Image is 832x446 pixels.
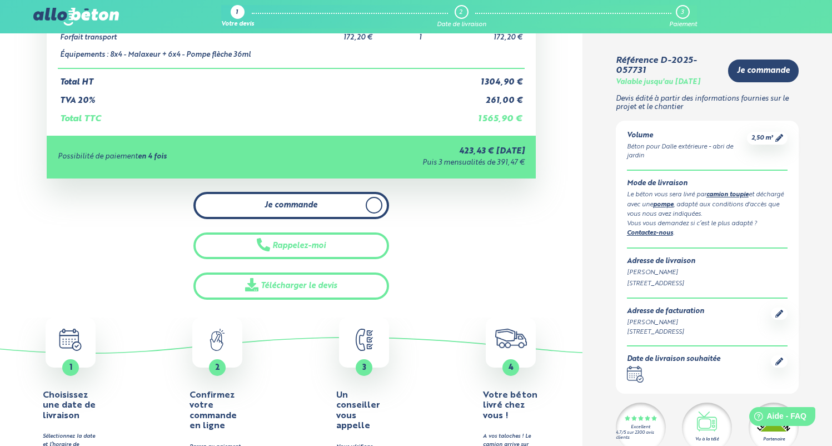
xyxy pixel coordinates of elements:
[58,25,341,42] td: Forfait transport
[336,390,392,432] h4: Un conseiller vous appelle
[627,257,788,266] div: Adresse de livraison
[627,318,704,328] div: [PERSON_NAME]
[58,87,462,106] td: TVA 20%
[616,78,700,87] div: Valable jusqu'au [DATE]
[627,132,747,140] div: Volume
[669,21,697,28] div: Paiement
[58,105,462,124] td: Total TTC
[437,5,486,28] a: 2 Date de livraison
[653,202,674,208] a: pompe
[236,9,238,17] div: 1
[627,279,788,289] div: [STREET_ADDRESS]
[437,21,486,28] div: Date de livraison
[190,390,245,432] h4: Confirmez votre commande en ligne
[193,272,389,300] a: Télécharger le devis
[58,68,462,87] td: Total HT
[138,153,167,160] strong: en 4 fois
[681,9,684,16] div: 3
[265,201,317,210] span: Je commande
[706,192,749,198] a: camion toupie
[462,68,525,87] td: 1 304,90 €
[43,390,98,421] h4: Choisissez une date de livraison
[763,436,785,443] div: Partenaire
[627,308,704,316] div: Adresse de facturation
[69,364,72,371] span: 1
[362,364,366,371] span: 3
[616,56,719,76] div: Référence D-2025-057731
[728,60,799,82] a: Je commande
[58,42,341,69] td: Équipements : 8x4 - Malaxeur + 6x4 - Pompe flèche 36ml
[193,192,389,219] a: Je commande
[215,364,220,371] span: 2
[627,180,788,188] div: Mode de livraison
[298,159,525,167] div: Puis 3 mensualités de 391,47 €
[483,390,539,421] h4: Votre béton livré chez vous !
[669,5,697,28] a: 3 Paiement
[627,190,788,219] div: Le béton vous sera livré par et déchargé avec une , adapté aux conditions d'accès que vous nous a...
[627,230,673,236] a: Contactez-nous
[627,142,747,161] div: Béton pour Dalle extérieure - abri de jardin
[509,364,514,371] span: 4
[495,329,527,348] img: truck.c7a9816ed8b9b1312949.png
[627,268,788,277] div: [PERSON_NAME]
[33,8,119,26] img: allobéton
[341,25,417,42] td: 172,20 €
[627,328,704,337] div: [STREET_ADDRESS]
[616,430,666,440] div: 4.7/5 sur 2300 avis clients
[737,66,790,76] span: Je commande
[193,232,389,260] button: Rappelez-moi
[417,25,462,42] td: 1
[695,436,719,443] div: Vu à la télé
[462,105,525,124] td: 1 565,90 €
[631,425,650,430] div: Excellent
[462,25,525,42] td: 172,20 €
[221,21,254,28] div: Votre devis
[221,5,254,28] a: 1 Votre devis
[733,403,820,434] iframe: Help widget launcher
[459,9,462,16] div: 2
[616,95,799,111] p: Devis édité à partir des informations fournies sur le projet et le chantier
[627,355,720,364] div: Date de livraison souhaitée
[298,147,525,156] div: 423,43 € [DATE]
[462,87,525,106] td: 261,00 €
[627,219,788,239] div: Vous vous demandez si c’est le plus adapté ? .
[58,153,298,161] div: Possibilité de paiement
